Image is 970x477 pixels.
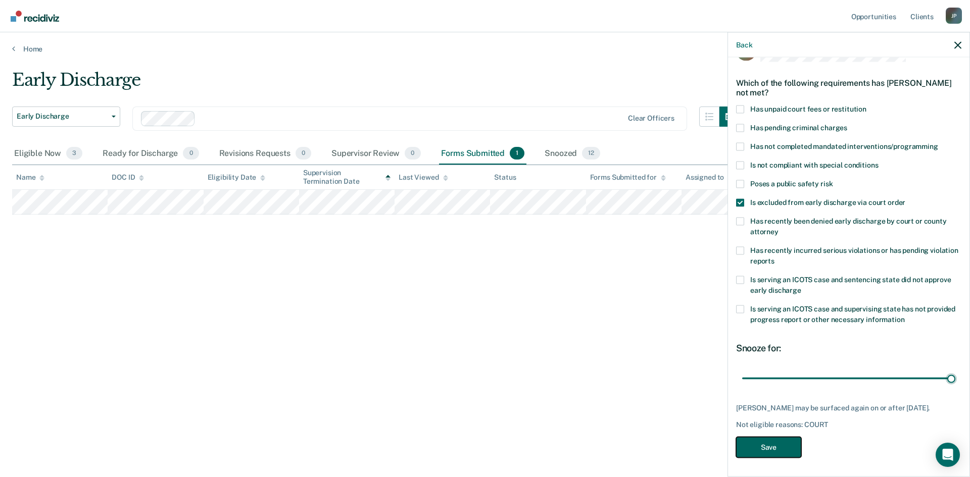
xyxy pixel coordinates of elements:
[217,143,313,165] div: Revisions Requests
[405,147,420,160] span: 0
[736,40,752,49] button: Back
[750,161,878,169] span: Is not compliant with special conditions
[686,173,733,182] div: Assigned to
[17,112,108,121] span: Early Discharge
[112,173,144,182] div: DOC ID
[750,275,951,294] span: Is serving an ICOTS case and sentencing state did not approve early discharge
[736,403,961,412] div: [PERSON_NAME] may be surfaced again on or after [DATE].
[590,173,666,182] div: Forms Submitted for
[303,169,391,186] div: Supervision Termination Date
[750,104,866,113] span: Has unpaid court fees or restitution
[736,437,801,457] button: Save
[183,147,199,160] span: 0
[736,420,961,429] div: Not eligible reasons: COURT
[736,70,961,105] div: Which of the following requirements has [PERSON_NAME] not met?
[399,173,448,182] div: Last Viewed
[12,143,84,165] div: Eligible Now
[628,114,674,123] div: Clear officers
[936,443,960,467] div: Open Intercom Messenger
[12,44,958,54] a: Home
[750,123,847,131] span: Has pending criminal charges
[11,11,59,22] img: Recidiviz
[750,304,955,323] span: Is serving an ICOTS case and supervising state has not provided progress report or other necessar...
[582,147,600,160] span: 12
[329,143,423,165] div: Supervisor Review
[750,142,938,150] span: Has not completed mandated interventions/programming
[296,147,311,160] span: 0
[208,173,266,182] div: Eligibility Date
[510,147,524,160] span: 1
[439,143,527,165] div: Forms Submitted
[16,173,44,182] div: Name
[750,217,947,235] span: Has recently been denied early discharge by court or county attorney
[543,143,602,165] div: Snoozed
[946,8,962,24] button: Profile dropdown button
[750,246,958,264] span: Has recently incurred serious violations or has pending violation reports
[494,173,516,182] div: Status
[736,342,961,353] div: Snooze for:
[12,70,740,98] div: Early Discharge
[946,8,962,24] div: J P
[66,147,82,160] span: 3
[750,198,905,206] span: Is excluded from early discharge via court order
[750,179,833,187] span: Poses a public safety risk
[101,143,201,165] div: Ready for Discharge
